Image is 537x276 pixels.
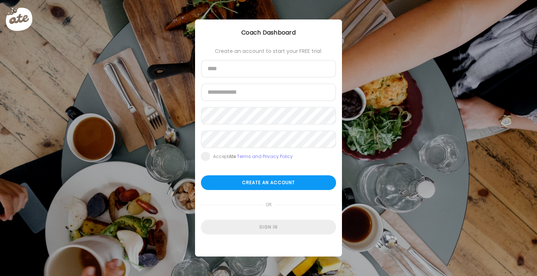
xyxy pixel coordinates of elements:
div: Create an account to start your FREE trial: [201,48,336,54]
a: Terms and Privacy Policy [237,153,293,159]
div: Coach Dashboard [195,28,342,37]
b: Ate [229,153,236,159]
div: Accept [213,154,293,159]
div: Sign in [201,220,336,234]
span: or [263,197,275,212]
div: Create an account [201,175,336,190]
